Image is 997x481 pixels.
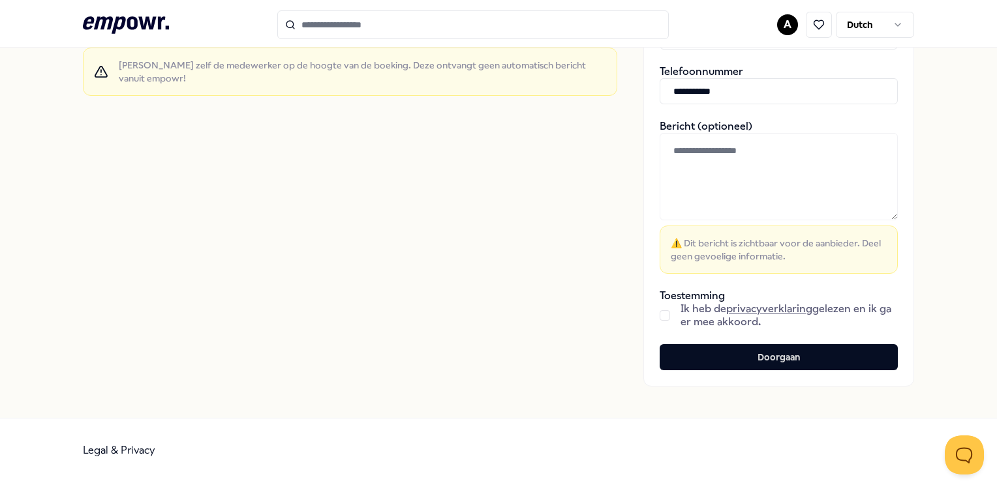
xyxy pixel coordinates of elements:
[660,344,898,370] button: Doorgaan
[681,302,898,328] span: Ik heb de gelezen en ik ga er mee akkoord.
[660,65,898,104] div: Telefoonnummer
[945,435,984,474] iframe: Help Scout Beacon - Open
[277,10,669,39] input: Search for products, categories or subcategories
[660,289,898,328] div: Toestemming
[660,120,898,274] div: Bericht (optioneel)
[671,237,887,263] span: ⚠️ Dit bericht is zichtbaar voor de aanbieder. Deel geen gevoelige informatie.
[83,444,155,456] a: Legal & Privacy
[777,14,798,35] button: A
[726,302,812,315] a: privacyverklaring
[119,59,606,85] span: [PERSON_NAME] zelf de medewerker op de hoogte van de boeking. Deze ontvangt geen automatisch beri...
